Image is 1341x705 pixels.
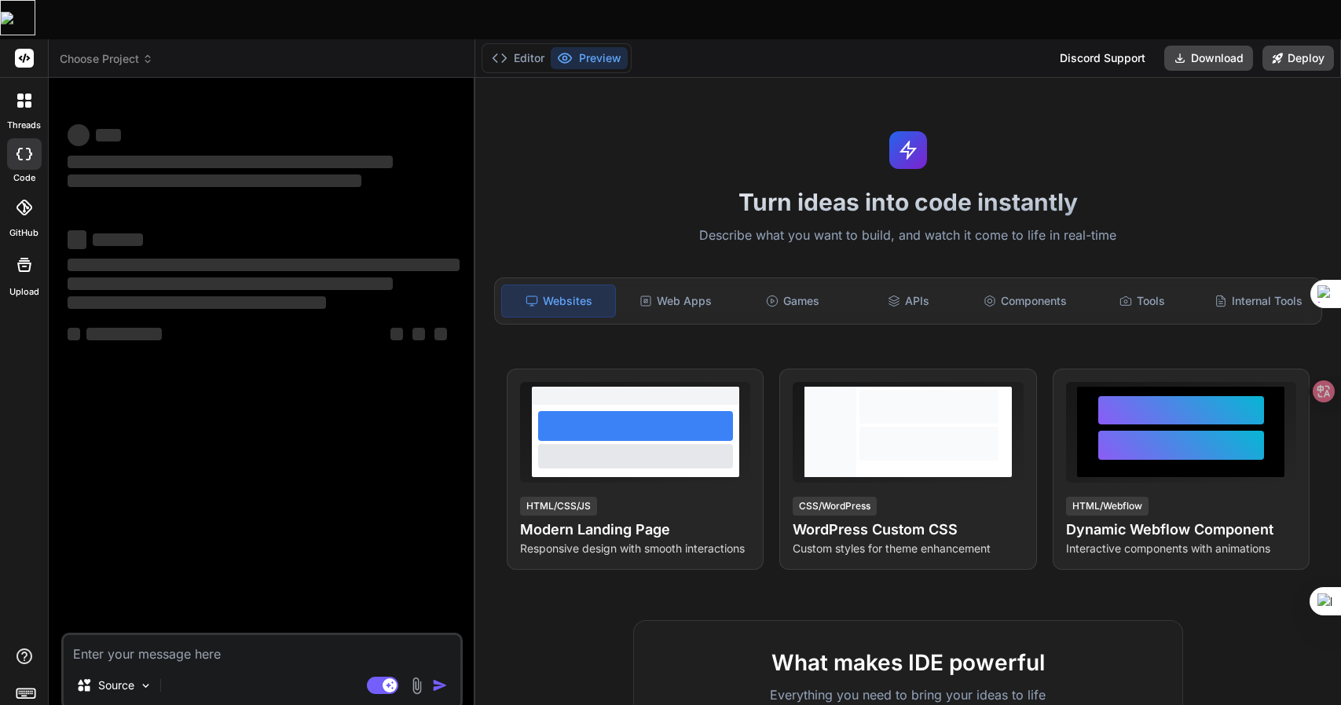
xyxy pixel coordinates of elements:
[1262,46,1334,71] button: Deploy
[485,188,1332,216] h1: Turn ideas into code instantly
[1066,541,1296,556] p: Interactive components with animations
[7,119,41,132] label: threads
[9,226,38,240] label: GitHub
[659,685,1157,704] p: Everything you need to bring your ideas to life
[96,129,121,141] span: ‌
[619,285,732,318] div: Web Apps
[852,285,965,318] div: APIs
[485,226,1332,246] p: Describe what you want to build, and watch it come to life in real-time
[1050,46,1155,71] div: Discord Support
[501,285,616,318] div: Websites
[1066,497,1149,516] div: HTML/Webflow
[485,47,551,69] button: Editor
[432,677,448,693] img: icon
[68,277,393,290] span: ‌
[68,230,86,249] span: ‌
[68,174,361,187] span: ‌
[793,519,1023,541] h4: WordPress Custom CSS
[520,497,597,516] div: HTML/CSS/JS
[408,677,426,695] img: attachment
[1085,285,1198,318] div: Tools
[68,156,393,168] span: ‌
[86,328,162,340] span: ‌
[735,285,848,318] div: Games
[98,677,134,693] p: Source
[412,328,425,340] span: ‌
[793,497,877,516] div: CSS/WordPress
[93,233,143,246] span: ‌
[551,47,628,69] button: Preview
[969,285,1082,318] div: Components
[13,171,35,185] label: code
[68,328,80,340] span: ‌
[68,124,90,146] span: ‌
[520,541,750,556] p: Responsive design with smooth interactions
[139,679,152,692] img: Pick Models
[68,259,460,271] span: ‌
[60,51,153,67] span: Choose Project
[390,328,403,340] span: ‌
[1202,285,1315,318] div: Internal Tools
[68,296,326,309] span: ‌
[1164,46,1253,71] button: Download
[434,328,447,340] span: ‌
[520,519,750,541] h4: Modern Landing Page
[659,646,1157,679] h2: What makes IDE powerful
[1066,519,1296,541] h4: Dynamic Webflow Component
[793,541,1023,556] p: Custom styles for theme enhancement
[9,285,39,299] label: Upload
